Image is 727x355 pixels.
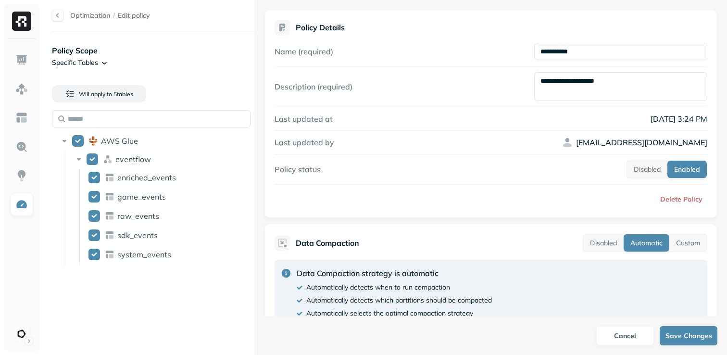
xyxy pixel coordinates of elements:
[275,82,352,91] label: Description (required)
[88,191,100,203] button: game_events
[306,283,450,292] p: Automatically detects when to run compaction
[70,11,150,20] nav: breadcrumb
[15,198,28,211] img: Optimization
[79,90,112,98] span: Will apply to
[576,137,707,148] p: [EMAIL_ADDRESS][DOMAIN_NAME]
[660,326,717,345] button: Save Changes
[669,234,707,252] button: Custom
[652,190,707,208] button: Delete Policy
[88,249,100,260] button: system_events
[85,247,251,262] div: system_eventssystem_events
[113,11,115,20] p: /
[72,135,84,147] button: AWS Glue
[296,23,345,32] p: Policy Details
[583,234,624,252] button: Disabled
[118,11,150,20] span: Edit policy
[70,11,110,20] p: Optimization
[15,327,28,341] img: Ludeo
[15,112,28,124] img: Asset Explorer
[52,45,254,56] p: Policy Scope
[275,47,333,56] label: Name (required)
[87,153,98,165] button: eventflow
[85,208,251,224] div: raw_eventsraw_events
[306,296,492,305] p: Automatically detects which partitions should be compacted
[101,136,138,146] p: AWS Glue
[88,172,100,183] button: enriched_events
[117,211,159,221] p: raw_events
[52,58,98,67] p: Specific Tables
[275,165,321,174] label: Policy status
[115,154,151,164] p: eventflow
[627,161,667,178] button: Disabled
[275,138,334,147] label: Last updated by
[297,267,492,279] p: Data Compaction strategy is automatic
[12,12,31,31] img: Ryft
[596,326,654,345] button: Cancel
[56,133,251,149] div: AWS GlueAWS Glue
[117,192,166,202] p: game_events
[296,237,359,249] p: Data Compaction
[70,152,251,167] div: eventfloweventflow
[15,83,28,95] img: Assets
[15,140,28,153] img: Query Explorer
[52,85,146,102] button: Will apply to 5tables
[667,161,707,178] button: Enabled
[85,189,251,204] div: game_eventsgame_events
[117,173,176,182] p: enriched_events
[306,309,473,318] p: Automatically selects the optimal compaction strategy
[112,90,133,98] span: 5 table s
[534,113,707,125] p: [DATE] 3:24 PM
[117,230,158,240] p: sdk_events
[88,210,100,222] button: raw_events
[624,234,669,252] button: Automatic
[275,114,333,124] label: Last updated at
[117,250,171,259] p: system_events
[15,54,28,66] img: Dashboard
[15,169,28,182] img: Insights
[85,228,251,243] div: sdk_eventssdk_events
[88,229,100,241] button: sdk_events
[85,170,251,185] div: enriched_eventsenriched_events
